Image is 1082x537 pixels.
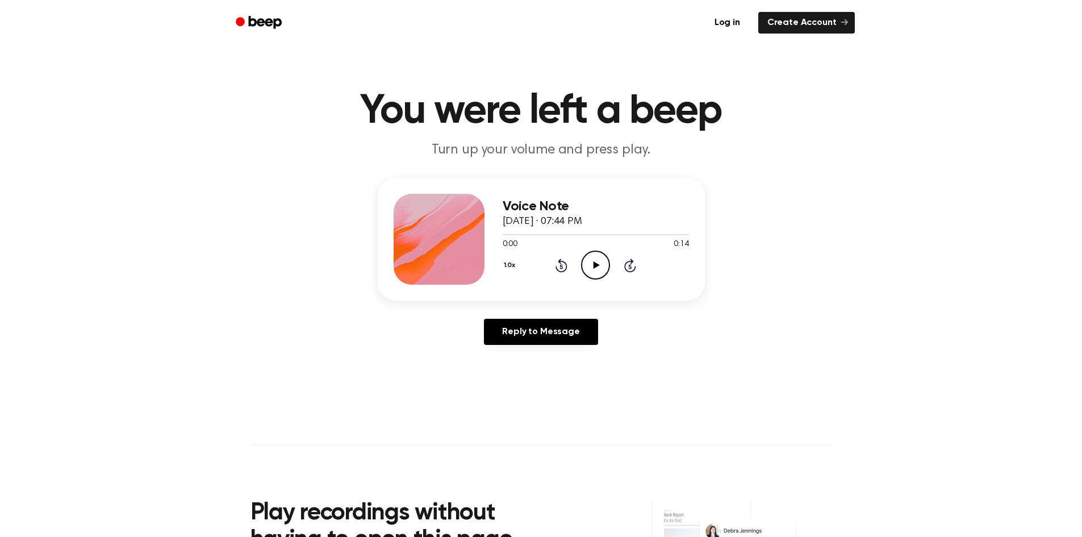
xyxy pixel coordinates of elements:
button: 1.0x [503,256,520,275]
a: Beep [228,12,292,34]
a: Reply to Message [484,319,598,345]
span: 0:14 [674,239,688,251]
h3: Voice Note [503,199,689,214]
p: Turn up your volume and press play. [323,141,759,160]
a: Create Account [758,12,855,34]
h1: You were left a beep [250,91,832,132]
span: [DATE] · 07:44 PM [503,217,582,227]
span: 0:00 [503,239,517,251]
a: Log in [703,10,751,36]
